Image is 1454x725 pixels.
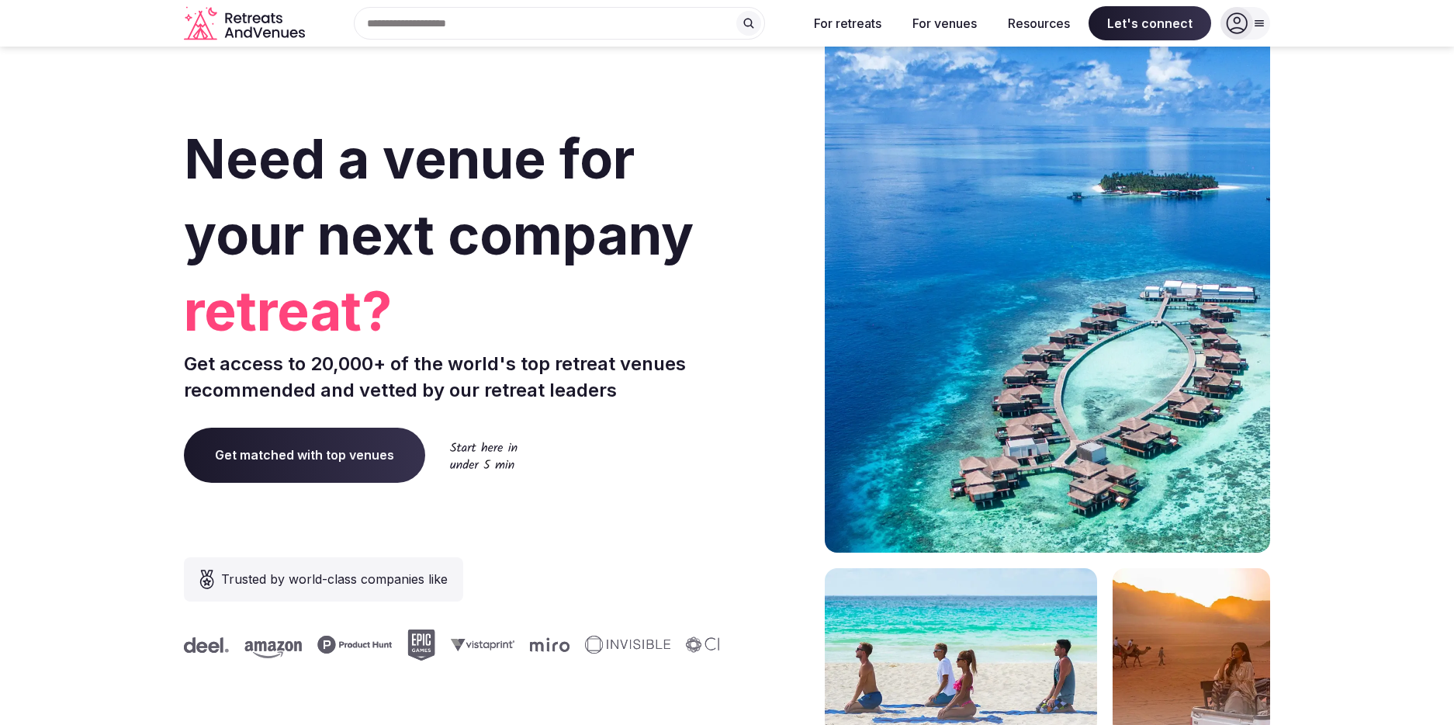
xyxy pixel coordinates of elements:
[184,6,308,41] a: Visit the homepage
[184,6,308,41] svg: Retreats and Venues company logo
[404,630,432,661] svg: Epic Games company logo
[801,6,894,40] button: For retreats
[184,351,721,403] p: Get access to 20,000+ of the world's top retreat venues recommended and vetted by our retreat lea...
[184,126,694,268] span: Need a venue for your next company
[184,428,425,482] a: Get matched with top venues
[221,570,448,588] span: Trusted by world-class companies like
[450,442,518,469] img: Start here in under 5 min
[448,638,511,651] svg: Vistaprint company logo
[181,637,226,653] svg: Deel company logo
[900,6,989,40] button: For venues
[527,637,566,652] svg: Miro company logo
[582,636,667,654] svg: Invisible company logo
[995,6,1082,40] button: Resources
[1089,6,1211,40] span: Let's connect
[184,273,721,349] span: retreat?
